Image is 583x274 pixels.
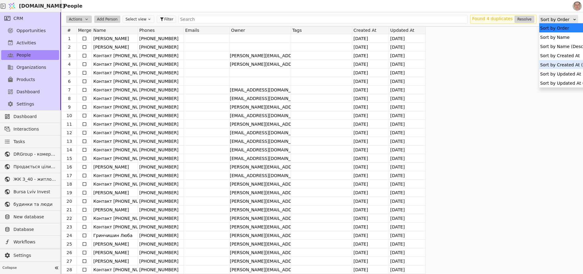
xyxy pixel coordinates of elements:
[1,99,59,109] a: Settings
[93,197,138,205] div: Контакт [PHONE_NUMBER]
[230,51,291,60] div: [PERSON_NAME][EMAIL_ADDRESS][DOMAIN_NAME]
[13,151,56,157] span: DRGroup - комерційна нерухоомість
[13,226,56,233] span: Database
[230,240,291,248] div: [PERSON_NAME][EMAIL_ADDRESS][DOMAIN_NAME]
[138,233,178,238] span: [PHONE_NUMBER]
[1,137,59,146] a: Tasks
[19,2,65,10] span: [DOMAIN_NAME]
[352,214,389,223] div: [DATE]
[390,28,414,33] span: Updated At
[230,154,291,162] div: [EMAIL_ADDRESS][DOMAIN_NAME]
[138,242,178,246] span: [PHONE_NUMBER]
[352,94,389,103] div: [DATE]
[157,16,176,23] button: Filter
[230,86,291,94] div: [EMAIL_ADDRESS][DOMAIN_NAME]
[138,87,178,92] span: [PHONE_NUMBER]
[62,223,77,231] div: 23
[389,77,425,86] div: [DATE]
[6,0,61,12] a: [DOMAIN_NAME]
[17,28,46,34] span: Opportunities
[138,36,178,41] span: [PHONE_NUMBER]
[93,68,138,77] div: Контакт [PHONE_NUMBER]
[78,28,92,33] span: Merge
[352,128,389,137] div: [DATE]
[62,43,77,51] div: 2
[138,207,178,212] span: [PHONE_NUMBER]
[514,16,534,23] button: Resolve
[230,206,291,214] div: [PERSON_NAME][EMAIL_ADDRESS][DOMAIN_NAME]
[1,237,59,247] a: Workflows
[352,43,389,51] div: [DATE]
[1,112,59,121] a: Dashboard
[389,206,425,214] div: [DATE]
[230,223,291,231] div: [PERSON_NAME][EMAIL_ADDRESS][DOMAIN_NAME]
[389,231,425,240] div: [DATE]
[138,96,178,101] span: [PHONE_NUMBER]
[352,180,389,188] div: [DATE]
[138,156,178,161] span: [PHONE_NUMBER]
[62,248,77,257] div: 26
[2,265,52,271] span: Collapse
[138,199,178,204] span: [PHONE_NUMBER]
[62,188,77,197] div: 19
[138,130,178,135] span: [PHONE_NUMBER]
[352,120,389,128] div: [DATE]
[389,146,425,154] div: [DATE]
[389,240,425,248] div: [DATE]
[138,173,178,178] span: [PHONE_NUMBER]
[389,94,425,103] div: [DATE]
[389,248,425,257] div: [DATE]
[352,240,389,248] div: [DATE]
[138,105,178,109] span: [PHONE_NUMBER]
[1,162,59,172] a: Продається цілий будинок [PERSON_NAME] нерухомість
[138,147,178,152] span: [PHONE_NUMBER]
[138,70,178,75] span: [PHONE_NUMBER]
[292,28,302,33] span: Tags
[13,252,56,259] span: Settings
[352,137,389,146] div: [DATE]
[138,139,178,144] span: [PHONE_NUMBER]
[13,15,23,22] span: CRM
[389,111,425,120] div: [DATE]
[62,265,77,274] div: 28
[93,60,138,68] div: Контакт [PHONE_NUMBER]
[389,68,425,77] div: [DATE]
[13,126,56,132] span: Interactions
[352,103,389,111] div: [DATE]
[1,38,59,48] a: Activities
[389,60,425,68] div: [DATE]
[123,16,154,23] button: Select view
[13,176,56,183] span: ЖК З_40 - житлова та комерційна нерухомість класу Преміум
[230,171,291,180] div: [EMAIL_ADDRESS][DOMAIN_NAME]
[138,224,178,229] span: [PHONE_NUMBER]
[138,190,178,195] span: [PHONE_NUMBER]
[389,137,425,146] div: [DATE]
[230,265,291,274] div: [PERSON_NAME][EMAIL_ADDRESS][DOMAIN_NAME]
[389,128,425,137] div: [DATE]
[13,239,56,245] span: Workflows
[352,34,389,43] div: [DATE]
[352,86,389,94] div: [DATE]
[230,188,291,197] div: [PERSON_NAME][EMAIL_ADDRESS][DOMAIN_NAME]
[93,257,138,265] div: [PERSON_NAME]
[62,257,77,265] div: 27
[93,248,138,257] div: [PERSON_NAME]
[230,248,291,257] div: [PERSON_NAME][EMAIL_ADDRESS][DOMAIN_NAME]
[93,111,138,120] div: Контакт [PHONE_NUMBER]
[93,28,106,33] span: Name
[93,163,138,171] div: [PERSON_NAME]
[573,2,582,11] img: 1560949290925-CROPPED-IMG_0201-2-.jpg
[13,164,56,170] span: Продається цілий будинок [PERSON_NAME] нерухомість
[352,51,389,60] div: [DATE]
[352,154,389,163] div: [DATE]
[62,34,77,43] div: 1
[231,28,245,33] span: Owner
[389,86,425,94] div: [DATE]
[93,214,138,222] div: Контакт [PHONE_NUMBER]
[389,265,425,274] div: [DATE]
[389,257,425,265] div: [DATE]
[230,94,291,102] div: [EMAIL_ADDRESS][DOMAIN_NAME]
[1,212,59,222] a: New database
[352,223,389,231] div: [DATE]
[352,77,389,86] div: [DATE]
